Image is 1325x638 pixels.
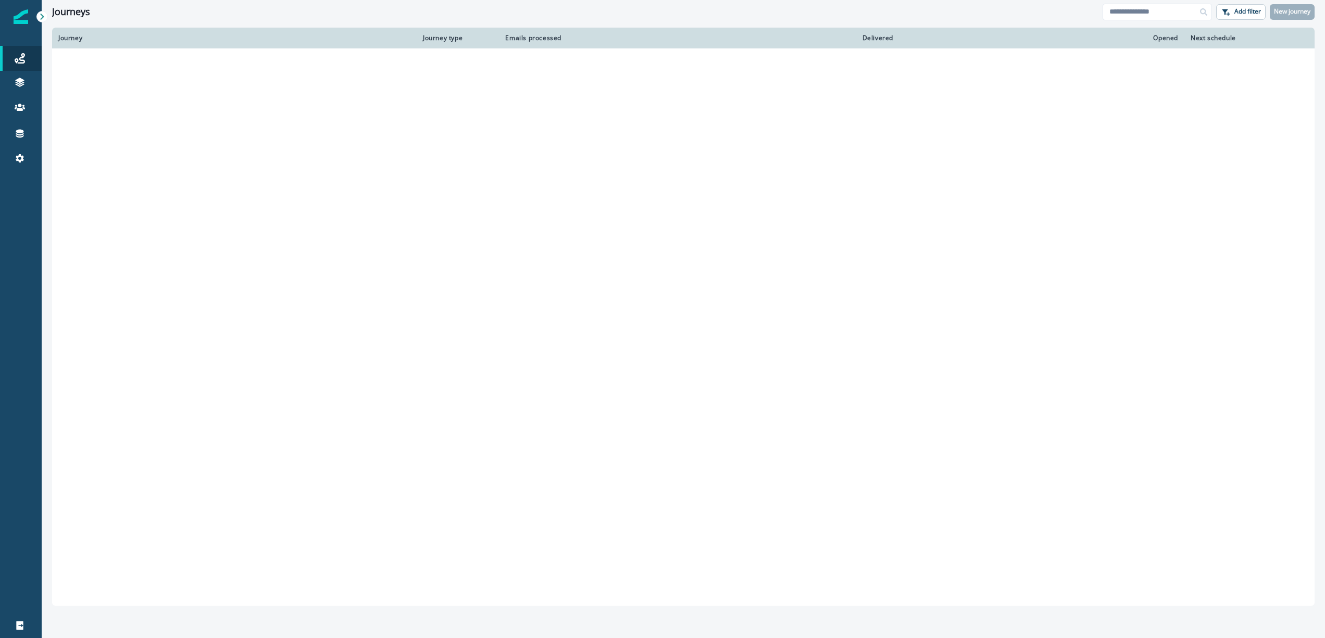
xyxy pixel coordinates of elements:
p: New journey [1274,8,1310,15]
img: Inflection [14,9,28,24]
div: Journey [58,34,410,42]
div: Emails processed [501,34,561,42]
button: New journey [1270,4,1315,20]
button: Add filter [1216,4,1266,20]
div: Journey type [423,34,489,42]
h1: Journeys [52,6,90,18]
div: Opened [906,34,1178,42]
p: Add filter [1234,8,1261,15]
div: Next schedule [1191,34,1282,42]
div: Delivered [574,34,893,42]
